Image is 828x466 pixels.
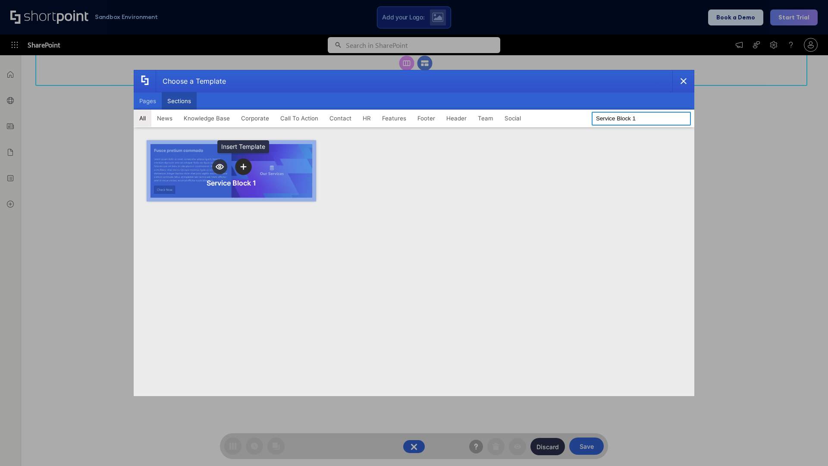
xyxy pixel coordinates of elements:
button: Call To Action [275,110,324,127]
button: Header [441,110,472,127]
button: News [151,110,178,127]
button: Contact [324,110,357,127]
button: HR [357,110,376,127]
input: Search [592,112,691,126]
button: Team [472,110,499,127]
button: Sections [162,92,197,110]
button: Pages [134,92,162,110]
button: Features [376,110,412,127]
button: Knowledge Base [178,110,235,127]
div: Choose a Template [156,70,226,92]
button: All [134,110,151,127]
div: Service Block 1 [207,179,256,187]
button: Footer [412,110,441,127]
button: Social [499,110,527,127]
div: template selector [134,70,694,396]
button: Corporate [235,110,275,127]
iframe: Chat Widget [785,425,828,466]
